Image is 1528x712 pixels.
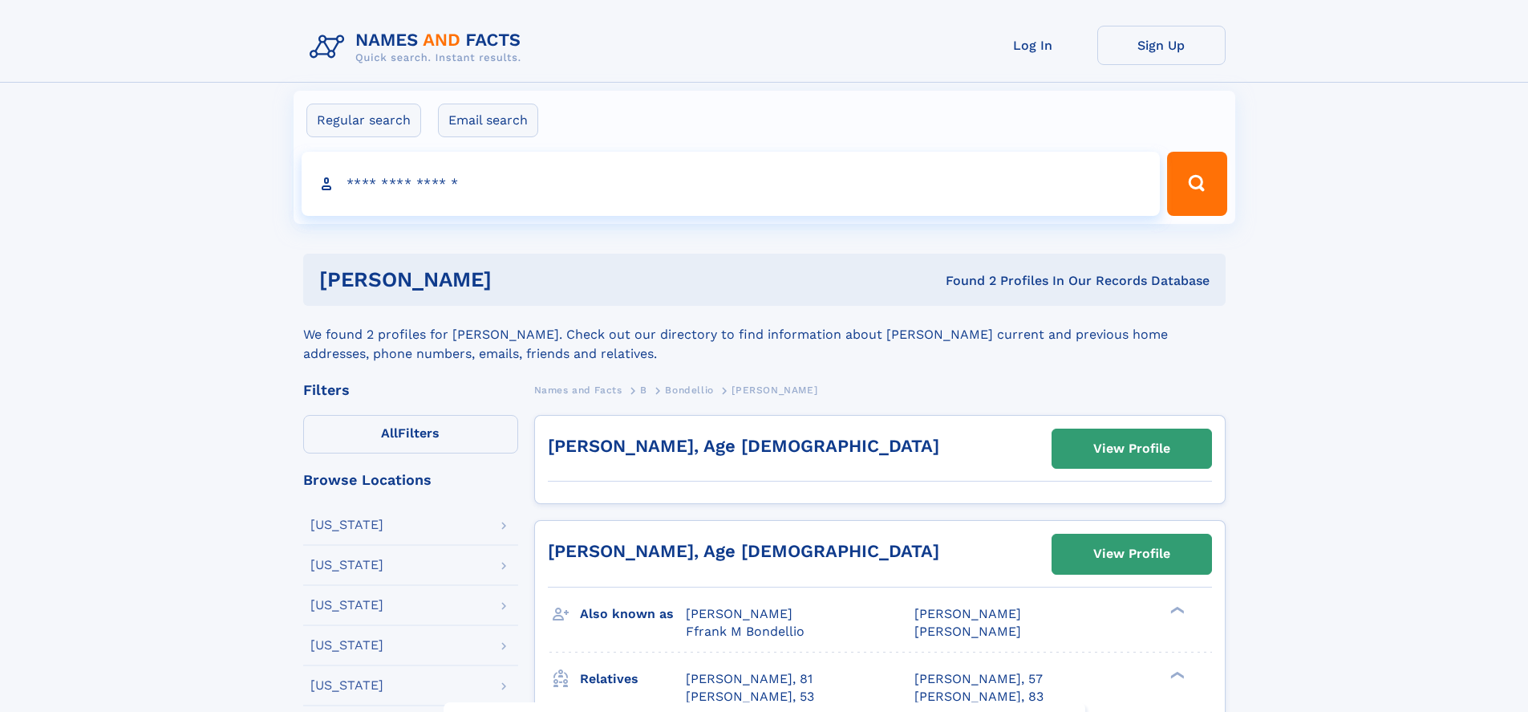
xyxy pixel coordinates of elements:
a: [PERSON_NAME], 83 [914,688,1044,706]
div: Filters [303,383,518,397]
span: [PERSON_NAME] [914,606,1021,621]
label: Regular search [306,104,421,137]
h3: Also known as [580,600,686,628]
button: Search Button [1167,152,1226,216]
label: Filters [303,415,518,454]
a: [PERSON_NAME], 57 [914,670,1043,688]
img: Logo Names and Facts [303,26,534,69]
span: [PERSON_NAME] [914,624,1021,639]
a: [PERSON_NAME], Age [DEMOGRAPHIC_DATA] [548,436,939,456]
a: Bondellio [665,380,713,400]
div: View Profile [1093,535,1170,572]
div: [US_STATE] [310,519,383,531]
span: [PERSON_NAME] [686,606,792,621]
span: Bondellio [665,384,713,396]
div: Found 2 Profiles In Our Records Database [719,272,1210,290]
a: View Profile [1052,429,1211,468]
a: [PERSON_NAME], 53 [686,688,814,706]
h1: [PERSON_NAME] [319,270,719,290]
a: Names and Facts [534,380,622,400]
a: Log In [969,26,1097,65]
div: [US_STATE] [310,639,383,652]
div: Browse Locations [303,473,518,487]
a: [PERSON_NAME], Age [DEMOGRAPHIC_DATA] [548,541,939,561]
a: Sign Up [1097,26,1226,65]
input: search input [302,152,1161,216]
a: View Profile [1052,535,1211,573]
a: B [640,380,647,400]
div: We found 2 profiles for [PERSON_NAME]. Check out our directory to find information about [PERSON_... [303,306,1226,364]
span: [PERSON_NAME] [732,384,817,396]
div: ❯ [1166,669,1186,680]
div: [US_STATE] [310,599,383,612]
h3: Relatives [580,665,686,693]
span: All [381,425,398,441]
span: B [640,384,647,396]
div: ❯ [1166,604,1186,615]
div: [US_STATE] [310,679,383,692]
div: [US_STATE] [310,559,383,572]
label: Email search [438,104,538,137]
a: [PERSON_NAME], 81 [686,670,813,688]
div: View Profile [1093,430,1170,467]
span: Ffrank M Bondellio [686,624,805,639]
